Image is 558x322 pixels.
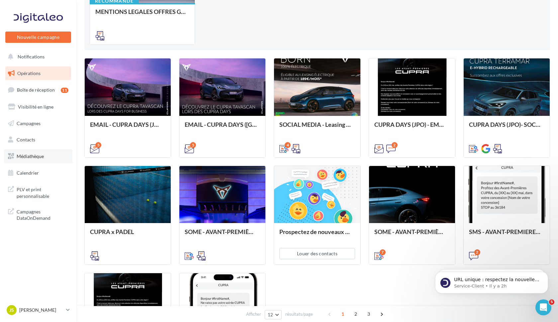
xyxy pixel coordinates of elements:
div: Prospectez de nouveaux contacts [279,228,355,242]
span: Opérations [17,70,41,76]
span: Notifications [18,54,45,59]
button: Notifications [4,50,70,64]
a: Opérations [4,66,72,80]
div: 7 [380,249,386,255]
span: Js [9,307,14,313]
div: SOCIAL MEDIA - Leasing social électrique - CUPRA Born [279,121,355,134]
span: résultats/page [285,311,313,317]
span: Médiathèque [17,153,44,159]
p: [PERSON_NAME] [19,307,63,313]
a: Contacts [4,133,72,147]
span: 5 [549,299,554,305]
span: 3 [363,309,374,319]
iframe: Intercom live chat [535,299,551,315]
span: Campagnes DataOnDemand [17,207,68,221]
button: Nouvelle campagne [5,32,71,43]
button: Louer des contacts [279,248,355,259]
a: Campagnes DataOnDemand [4,204,72,224]
div: SMS - AVANT-PREMIERES CUPRA PART (VENTES PRIVEES) [469,228,544,242]
span: Visibilité en ligne [18,104,53,110]
a: PLV et print personnalisable [4,182,72,202]
span: Contacts [17,137,35,142]
div: 2 [474,249,480,255]
div: 5 [95,142,101,148]
div: CUPRA x PADEL [90,228,165,242]
span: URL unique : respectez la nouvelle exigence de Google Google exige désormais que chaque fiche Goo... [29,19,114,97]
div: CUPRA DAYS (JPO) - EMAIL + SMS [374,121,450,134]
span: 12 [268,312,273,317]
div: EMAIL - CUPRA DAYS ([GEOGRAPHIC_DATA]) Private Générique [185,121,260,134]
span: 1 [337,309,348,319]
a: Campagnes [4,117,72,130]
a: Boîte de réception11 [4,83,72,97]
div: SOME - AVANT-PREMIÈRES CUPRA FOR BUSINESS (VENTES PRIVEES) [185,228,260,242]
a: Visibilité en ligne [4,100,72,114]
span: Boîte de réception [17,87,55,93]
div: 5 [190,142,196,148]
div: 4 [285,142,291,148]
a: Médiathèque [4,149,72,163]
div: MENTIONS LEGALES OFFRES GENERIQUES PRESSE [95,8,189,22]
p: Message from Service-Client, sent Il y a 2h [29,26,115,32]
iframe: Intercom notifications message [425,258,558,304]
button: 12 [265,310,282,319]
span: Calendrier [17,170,39,176]
div: CUPRA DAYS (JPO)- SOCIAL MEDIA [469,121,544,134]
a: Calendrier [4,166,72,180]
span: PLV et print personnalisable [17,185,68,199]
div: 2 [392,142,398,148]
span: Campagnes [17,120,41,126]
div: EMAIL - CUPRA DAYS (JPO) Fleet Générique [90,121,165,134]
span: Afficher [246,311,261,317]
span: 2 [350,309,361,319]
div: SOME - AVANT-PREMIÈRES CUPRA PART (VENTES PRIVEES) [374,228,450,242]
a: Js [PERSON_NAME] [5,304,71,316]
div: 11 [61,88,68,93]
